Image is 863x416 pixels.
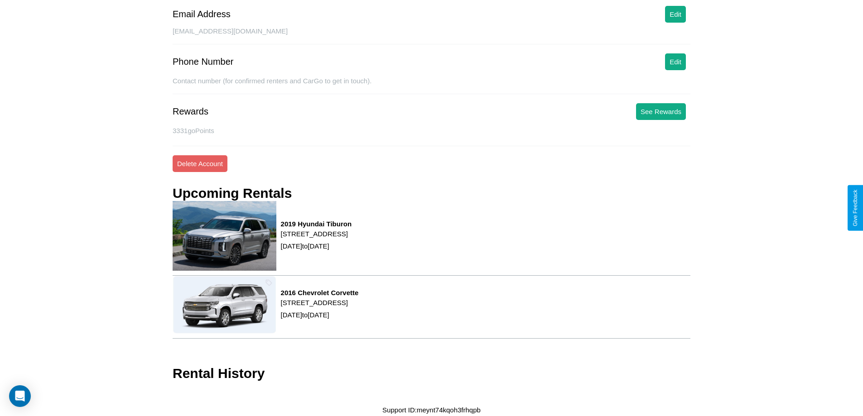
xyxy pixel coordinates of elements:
[852,190,858,226] div: Give Feedback
[9,385,31,407] div: Open Intercom Messenger
[173,201,276,271] img: rental
[173,106,208,117] div: Rewards
[281,309,359,321] p: [DATE] to [DATE]
[173,276,276,334] img: rental
[173,57,234,67] div: Phone Number
[173,27,690,44] div: [EMAIL_ADDRESS][DOMAIN_NAME]
[665,6,686,23] button: Edit
[382,404,481,416] p: Support ID: meynt74kqoh3frhqpb
[173,124,690,137] p: 3331 goPoints
[173,186,292,201] h3: Upcoming Rentals
[281,289,359,296] h3: 2016 Chevrolet Corvette
[636,103,686,120] button: See Rewards
[665,53,686,70] button: Edit
[173,155,227,172] button: Delete Account
[281,240,352,252] p: [DATE] to [DATE]
[281,220,352,228] h3: 2019 Hyundai Tiburon
[281,296,359,309] p: [STREET_ADDRESS]
[173,77,690,94] div: Contact number (for confirmed renters and CarGo to get in touch).
[173,9,231,19] div: Email Address
[281,228,352,240] p: [STREET_ADDRESS]
[173,366,265,381] h3: Rental History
